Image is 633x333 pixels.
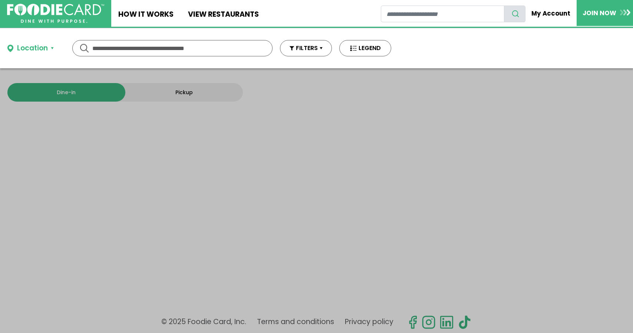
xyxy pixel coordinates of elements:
button: LEGEND [339,40,391,56]
button: Location [7,43,54,54]
div: Location [17,43,48,54]
a: My Account [525,5,577,22]
button: search [504,6,525,22]
input: restaurant search [381,6,504,22]
button: FILTERS [280,40,332,56]
img: FoodieCard; Eat, Drink, Save, Donate [7,4,104,23]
